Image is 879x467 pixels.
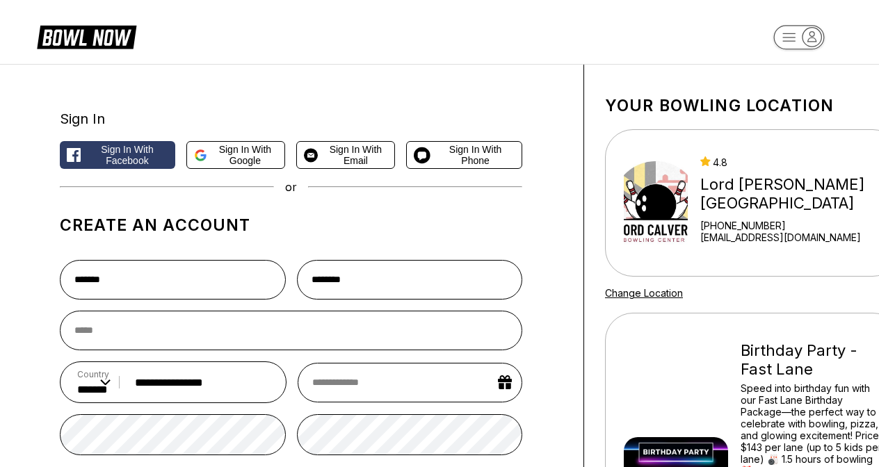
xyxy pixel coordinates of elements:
span: Sign in with Phone [436,144,515,166]
button: Sign in with Phone [406,141,522,169]
button: Sign in with Google [186,141,285,169]
h1: Create an account [60,215,522,235]
div: Sign In [60,110,522,127]
span: Sign in with Facebook [86,144,168,166]
div: or [60,180,522,194]
label: Country [77,369,111,379]
span: Sign in with Email [323,144,387,166]
span: Sign in with Google [213,144,278,166]
img: Lord Calvert Bowling Center [624,151,688,255]
button: Sign in with Facebook [60,141,175,169]
a: Change Location [605,287,683,299]
button: Sign in with Email [296,141,395,169]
